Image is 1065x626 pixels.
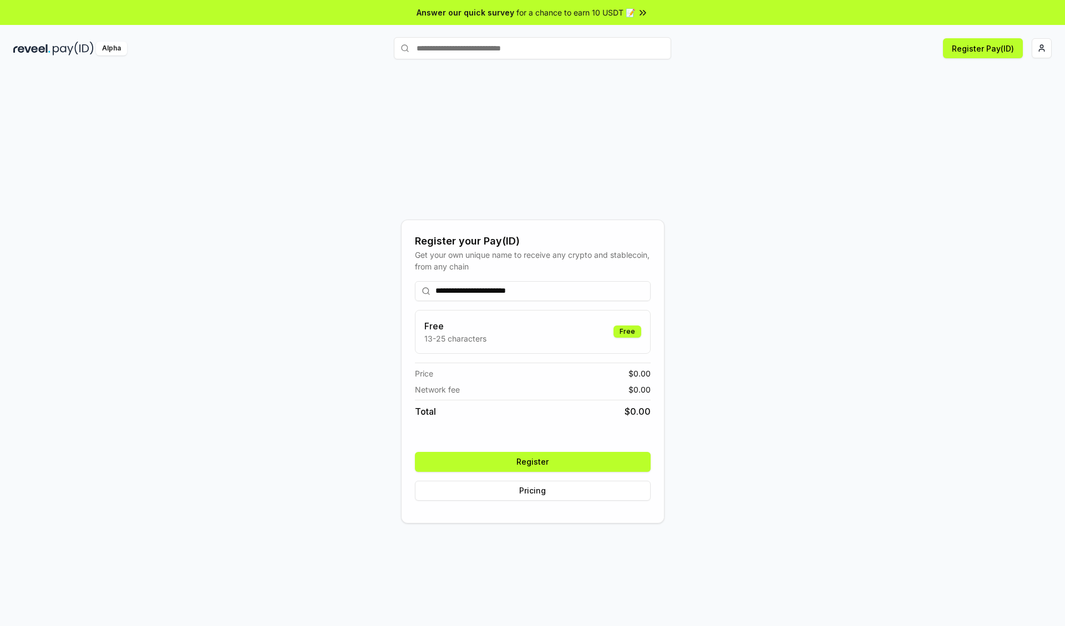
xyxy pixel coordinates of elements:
[53,42,94,55] img: pay_id
[628,384,651,395] span: $ 0.00
[613,325,641,338] div: Free
[13,42,50,55] img: reveel_dark
[415,405,436,418] span: Total
[943,38,1023,58] button: Register Pay(ID)
[424,319,486,333] h3: Free
[417,7,514,18] span: Answer our quick survey
[415,452,651,472] button: Register
[625,405,651,418] span: $ 0.00
[424,333,486,344] p: 13-25 characters
[96,42,127,55] div: Alpha
[516,7,635,18] span: for a chance to earn 10 USDT 📝
[415,249,651,272] div: Get your own unique name to receive any crypto and stablecoin, from any chain
[415,384,460,395] span: Network fee
[415,481,651,501] button: Pricing
[415,233,651,249] div: Register your Pay(ID)
[628,368,651,379] span: $ 0.00
[415,368,433,379] span: Price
